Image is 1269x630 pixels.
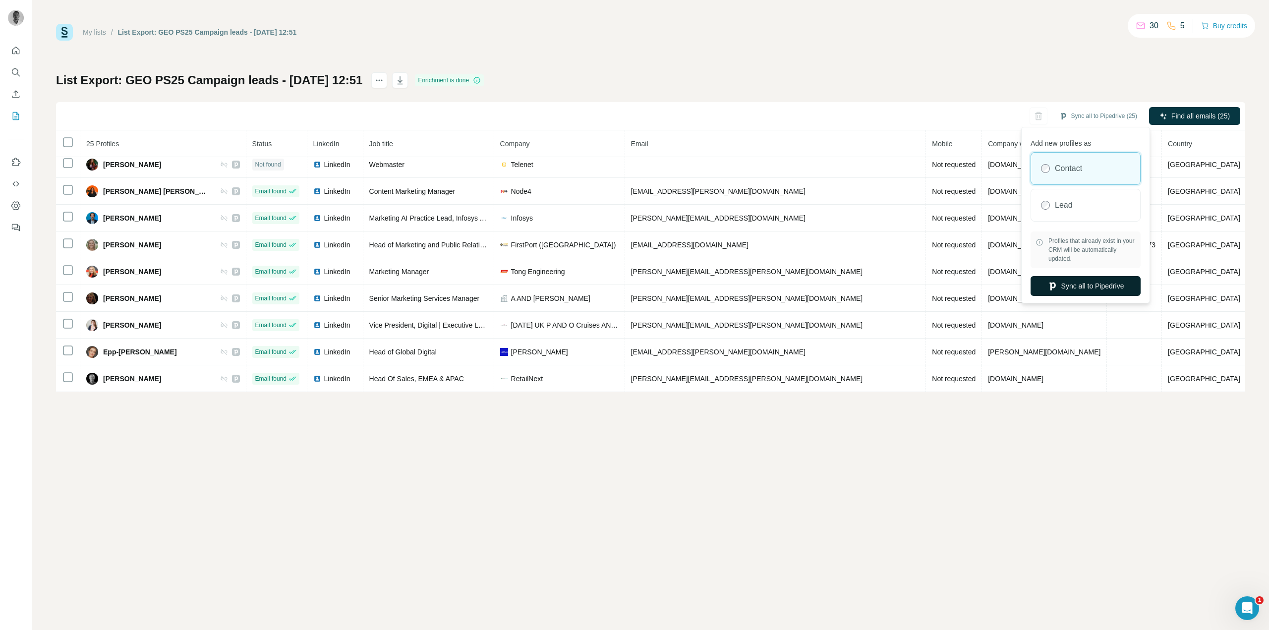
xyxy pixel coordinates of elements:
[369,161,404,169] span: Webmaster
[369,140,393,148] span: Job title
[1052,109,1144,123] button: Sync all to Pipedrive (25)
[8,107,24,125] button: My lists
[255,321,287,330] span: Email found
[631,268,863,276] span: [PERSON_NAME][EMAIL_ADDRESS][PERSON_NAME][DOMAIN_NAME]
[103,213,161,223] span: [PERSON_NAME]
[932,187,976,195] span: Not requested
[631,140,648,148] span: Email
[103,374,161,384] span: [PERSON_NAME]
[86,266,98,278] img: Avatar
[1168,241,1240,249] span: [GEOGRAPHIC_DATA]
[313,375,321,383] img: LinkedIn logo
[86,346,98,358] img: Avatar
[369,187,456,195] span: Content Marketing Manager
[86,319,98,331] img: Avatar
[988,375,1043,383] span: [DOMAIN_NAME]
[415,74,484,86] div: Enrichment is done
[1055,199,1073,211] label: Lead
[511,160,533,170] span: Telenet
[369,294,480,302] span: Senior Marketing Services Manager
[8,197,24,215] button: Dashboard
[511,186,531,196] span: Node4
[932,321,976,329] span: Not requested
[1168,268,1240,276] span: [GEOGRAPHIC_DATA]
[988,241,1043,249] span: [DOMAIN_NAME]
[56,72,362,88] h1: List Export: GEO PS25 Campaign leads - [DATE] 12:51
[313,268,321,276] img: LinkedIn logo
[932,294,976,302] span: Not requested
[511,347,568,357] span: [PERSON_NAME]
[8,85,24,103] button: Enrich CSV
[1031,134,1141,148] p: Add new profiles as
[631,214,806,222] span: [PERSON_NAME][EMAIL_ADDRESS][DOMAIN_NAME]
[369,321,617,329] span: Vice President, Digital | Executive Lead – UK Brands Digital & Guest Technology
[1180,20,1185,32] p: 5
[631,241,749,249] span: [EMAIL_ADDRESS][DOMAIN_NAME]
[1235,596,1259,620] iframe: Intercom live chat
[988,294,1043,302] span: [DOMAIN_NAME]
[932,375,976,383] span: Not requested
[313,294,321,302] img: LinkedIn logo
[988,140,1043,148] span: Company website
[1048,236,1136,263] span: Profiles that already exist in your CRM will be automatically updated.
[313,161,321,169] img: LinkedIn logo
[255,374,287,383] span: Email found
[1168,294,1240,302] span: [GEOGRAPHIC_DATA]
[631,321,863,329] span: [PERSON_NAME][EMAIL_ADDRESS][PERSON_NAME][DOMAIN_NAME]
[1168,161,1240,169] span: [GEOGRAPHIC_DATA]
[369,268,429,276] span: Marketing Manager
[1256,596,1264,604] span: 1
[500,161,508,169] img: company-logo
[371,72,387,88] button: actions
[1168,187,1240,195] span: [GEOGRAPHIC_DATA]
[56,24,73,41] img: Surfe Logo
[631,348,806,356] span: [EMAIL_ADDRESS][PERSON_NAME][DOMAIN_NAME]
[1168,214,1240,222] span: [GEOGRAPHIC_DATA]
[8,219,24,236] button: Feedback
[324,293,350,303] span: LinkedIn
[369,348,437,356] span: Head of Global Digital
[500,348,508,356] img: company-logo
[103,267,161,277] span: [PERSON_NAME]
[86,140,119,148] span: 25 Profiles
[255,214,287,223] span: Email found
[500,187,508,195] img: company-logo
[988,161,1043,169] span: [DOMAIN_NAME]
[313,241,321,249] img: LinkedIn logo
[1149,107,1240,125] button: Find all emails (25)
[988,321,1043,329] span: [DOMAIN_NAME]
[369,241,491,249] span: Head of Marketing and Public Relations
[103,240,161,250] span: [PERSON_NAME]
[103,186,210,196] span: [PERSON_NAME] [PERSON_NAME]
[8,153,24,171] button: Use Surfe on LinkedIn
[324,267,350,277] span: LinkedIn
[1055,163,1082,174] label: Contact
[103,347,177,357] span: Epp-[PERSON_NAME]
[1168,140,1192,148] span: Country
[1168,375,1240,383] span: [GEOGRAPHIC_DATA]
[313,187,321,195] img: LinkedIn logo
[313,140,340,148] span: LinkedIn
[511,320,619,330] span: [DATE] UK P AND O Cruises AND Cunard
[1168,321,1240,329] span: [GEOGRAPHIC_DATA]
[324,186,350,196] span: LinkedIn
[932,140,952,148] span: Mobile
[988,187,1043,195] span: [DOMAIN_NAME]
[255,240,287,249] span: Email found
[313,214,321,222] img: LinkedIn logo
[369,375,464,383] span: Head Of Sales, EMEA & APAC
[8,175,24,193] button: Use Surfe API
[1171,111,1230,121] span: Find all emails (25)
[103,293,161,303] span: [PERSON_NAME]
[255,160,281,169] span: Not found
[86,373,98,385] img: Avatar
[988,214,1043,222] span: [DOMAIN_NAME]
[324,213,350,223] span: LinkedIn
[111,27,113,37] li: /
[932,241,976,249] span: Not requested
[8,63,24,81] button: Search
[324,374,350,384] span: LinkedIn
[988,348,1100,356] span: [PERSON_NAME][DOMAIN_NAME]
[103,160,161,170] span: [PERSON_NAME]
[83,28,106,36] a: My lists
